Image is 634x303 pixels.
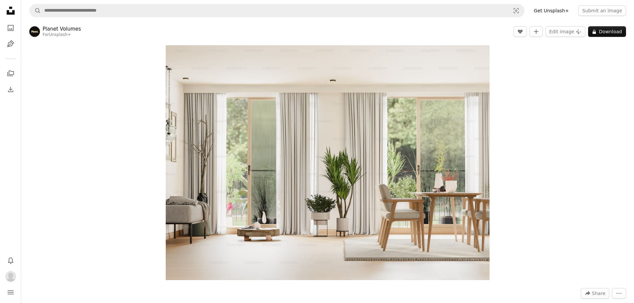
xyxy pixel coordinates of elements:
a: Unsplash+ [49,32,71,37]
button: Submit an image [578,5,626,16]
a: Planet Volumes [43,26,81,32]
button: More Actions [612,288,626,299]
a: Get Unsplash+ [530,5,573,16]
button: Search Unsplash [30,4,41,17]
a: Illustrations [4,37,17,51]
span: Share [592,288,605,298]
a: Download History [4,83,17,96]
a: Collections [4,67,17,80]
button: Menu [4,286,17,299]
button: Profile [4,270,17,283]
div: For [43,32,81,38]
button: Edit image [545,26,585,37]
button: Visual search [508,4,524,17]
img: Modern and bright living room with outdoor view. [166,45,490,280]
img: Avatar of user Chen Vera [5,271,16,282]
button: Notifications [4,254,17,267]
button: Like [514,26,527,37]
button: Add to Collection [529,26,543,37]
a: Photos [4,21,17,35]
button: Share this image [581,288,609,299]
button: Zoom in on this image [166,45,490,280]
button: Download [588,26,626,37]
img: Go to Planet Volumes's profile [29,26,40,37]
form: Find visuals sitewide [29,4,525,17]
